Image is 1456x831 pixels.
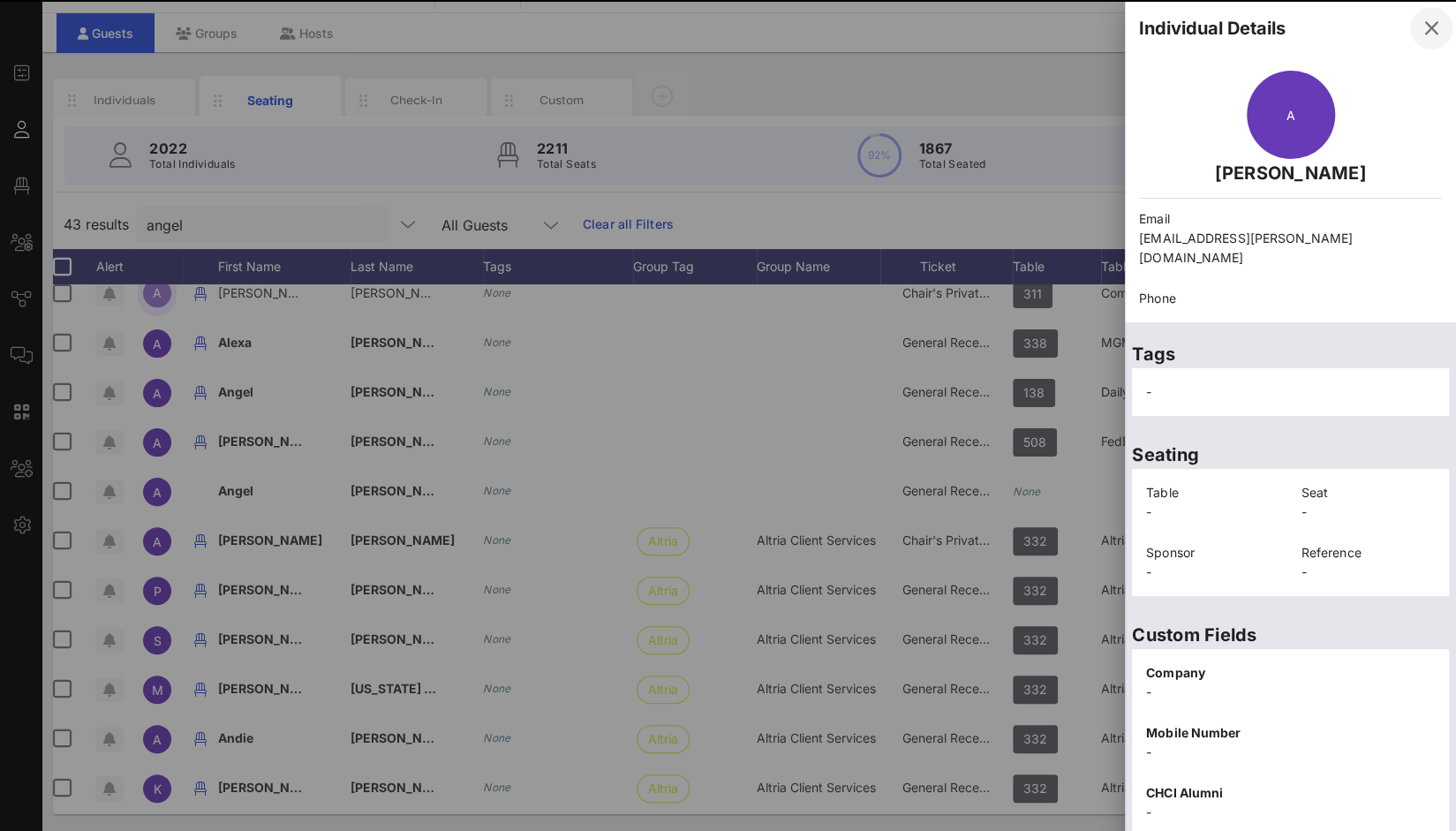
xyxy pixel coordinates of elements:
p: Custom Fields [1132,621,1449,649]
p: Seating [1132,441,1449,469]
p: - [1301,502,1436,522]
p: [PERSON_NAME] [1139,159,1442,187]
p: Table [1146,483,1280,502]
p: [EMAIL_ADDRESS][PERSON_NAME][DOMAIN_NAME] [1139,229,1442,268]
p: - [1301,563,1436,582]
p: - [1146,743,1435,762]
div: Individual Details [1139,15,1286,42]
p: - [1146,683,1435,702]
p: Email [1139,209,1442,229]
p: Reference [1301,543,1436,563]
p: Sponsor [1146,543,1280,563]
p: - [1146,502,1280,522]
span: - [1146,384,1151,399]
p: Company [1146,663,1435,683]
p: Phone [1139,289,1442,308]
p: - [1146,563,1280,582]
p: - [1146,803,1435,822]
span: A [1286,108,1294,123]
p: Tags [1132,340,1449,368]
p: CHCI Alumni [1146,783,1435,803]
p: Mobile Number [1146,723,1435,743]
p: Seat [1301,483,1436,502]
